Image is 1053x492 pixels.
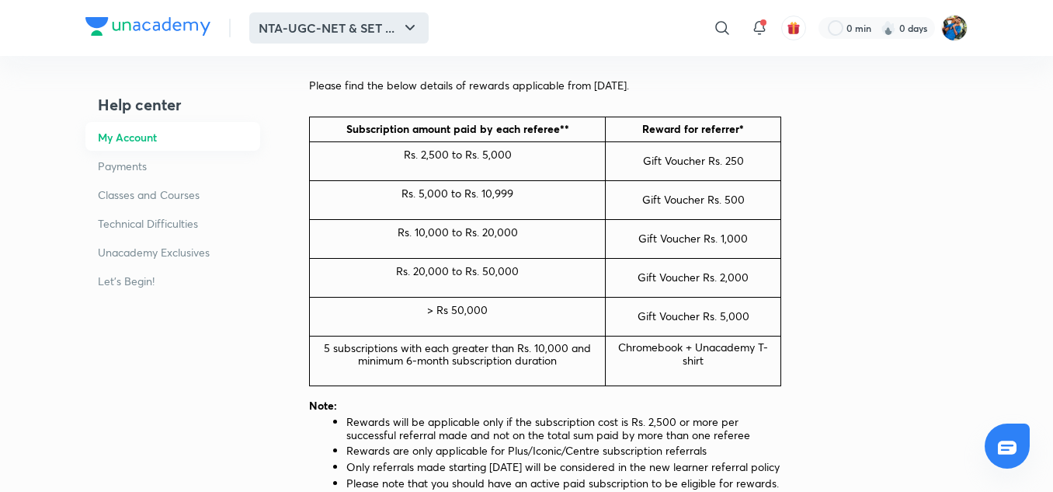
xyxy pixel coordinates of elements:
a: Technical Difficulties [85,209,260,238]
span: Chromebook + Unacademy T-shirt [618,340,768,368]
span: Rs. 5,000 to Rs. 10,999 [401,186,513,201]
img: Company Logo [85,17,210,36]
a: Help center [85,87,260,123]
a: Company Logo [85,17,210,40]
img: streak [881,20,896,36]
img: avatar [787,21,801,35]
span: Subscription amount paid by each referee** [346,121,569,136]
a: Classes and Courses [85,180,260,209]
span: Note: [309,398,337,413]
span: Gift Voucher Rs. 1,000 [638,231,748,246]
span: Reward for referrer* [642,121,744,136]
span: Rs. 20,000 to Rs. 50,000 [396,263,519,278]
button: avatar [781,16,806,40]
span: Only referrals made starting [DATE] will be considered in the new learner referral policy [346,459,780,474]
button: NTA-UGC-NET & SET ... [249,12,429,44]
span: Gift Voucher Rs. 2,000 [638,270,749,284]
span: 5 subscriptions with each greater than Rs. 10,000 and minimum 6-month subscription duration [324,340,591,368]
span: Gift Voucher Rs. 5,000 [638,309,749,323]
a: Payments [85,152,260,180]
span: Please find the below details of rewards applicable from [DATE]. [309,78,629,92]
a: My Account [85,123,260,152]
span: Rs. 2,500 to Rs. 5,000 [404,147,512,162]
span: Gift Voucher Rs. 250 [643,153,744,168]
img: Sanchu S [941,15,968,41]
span: Rewards will be applicable only if the subscription cost is Rs. 2,500 or more per successful refe... [346,414,750,442]
a: Let's Begin! [85,267,260,295]
span: Rs. 10,000 to Rs. 20,000 [398,225,518,239]
span: Gift Voucher Rs. 500 [642,192,745,207]
span: > Rs 50,000 [427,302,488,317]
a: Unacademy Exclusives [85,238,260,267]
span: Rewards are only applicable for Plus/Iconic/Centre subscription referrals [346,443,707,458]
